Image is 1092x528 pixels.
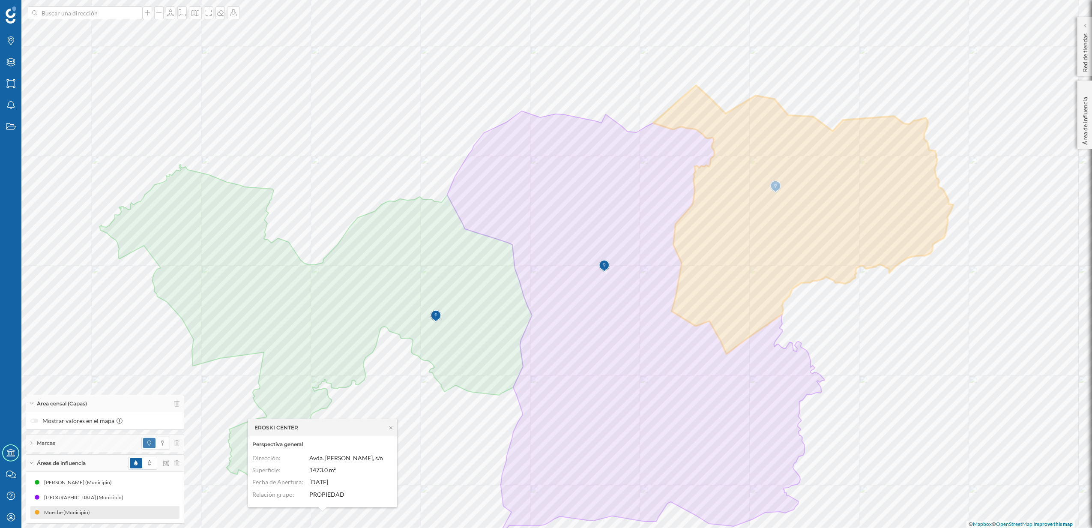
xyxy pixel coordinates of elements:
[309,479,328,486] span: [DATE]
[309,454,383,462] span: Avda. [PERSON_NAME], s/n
[252,466,281,474] span: Superficie:
[309,466,336,474] span: 1473.0 m²
[1033,521,1073,527] a: Improve this map
[309,491,344,498] span: PROPIEDAD
[430,308,441,325] img: Marker
[44,478,116,487] div: [PERSON_NAME] (Municipio)
[254,424,298,432] span: EROSKI CENTER
[252,441,393,448] h6: Perspectiva general
[252,479,303,486] span: Fecha de Apertura:
[598,258,609,275] img: Marker
[37,459,86,467] span: Áreas de influencia
[252,454,281,462] span: Dirección:
[973,521,992,527] a: Mapbox
[17,6,48,14] span: Soporte
[252,491,294,498] span: Relación grupo:
[1081,30,1089,72] p: Red de tiendas
[37,400,87,408] span: Área censal (Capas)
[30,417,180,425] label: Mostrar valores en el mapa
[44,508,94,517] div: Moeche (Municipio)
[1081,93,1089,145] p: Área de influencia
[37,439,55,447] span: Marcas
[996,521,1032,527] a: OpenStreetMap
[966,521,1075,528] div: © ©
[6,6,16,24] img: Geoblink Logo
[44,493,128,502] div: [GEOGRAPHIC_DATA] (Municipio)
